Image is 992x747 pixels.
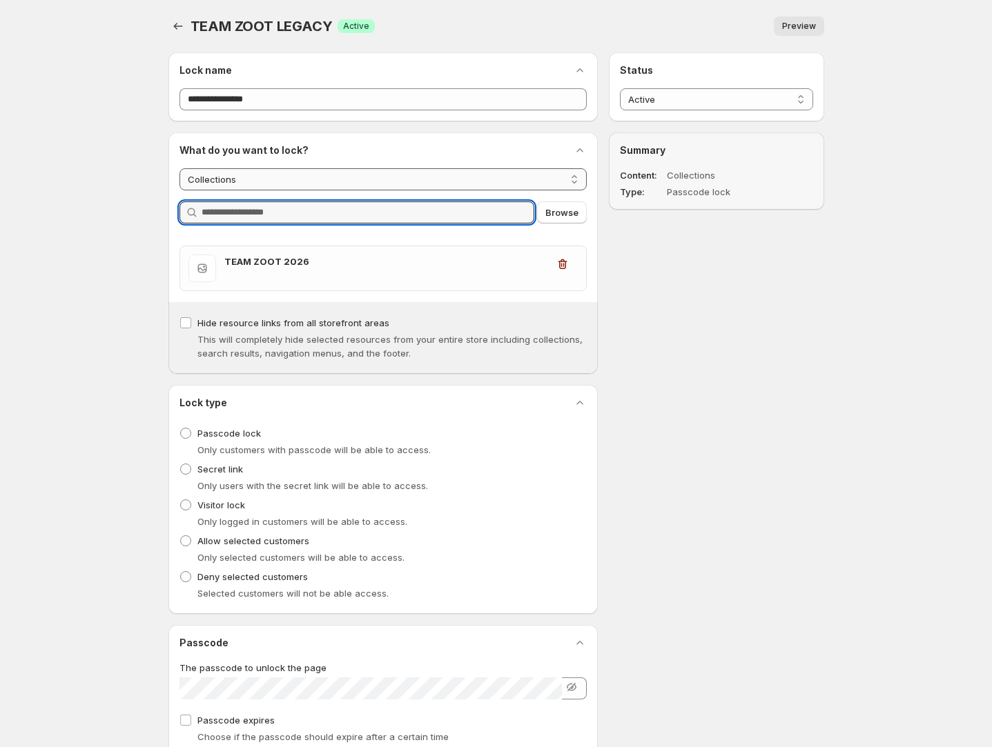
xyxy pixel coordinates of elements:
[197,731,449,742] span: Choose if the passcode should expire after a certain time
[197,334,583,359] span: This will completely hide selected resources from your entire store including collections, search...
[179,662,327,673] span: The passcode to unlock the page
[774,17,824,36] button: Preview
[197,516,407,527] span: Only logged in customers will be able to access.
[197,428,261,439] span: Passcode lock
[224,255,548,268] h3: TEAM ZOOT 2026
[179,63,232,77] h2: Lock name
[197,499,245,510] span: Visitor lock
[168,17,188,36] button: Back
[782,21,816,32] span: Preview
[191,18,333,34] span: TEAM ZOOT LEGACY
[667,185,773,199] dd: Passcode lock
[667,168,773,182] dd: Collections
[197,715,275,726] span: Passcode expires
[545,206,578,219] span: Browse
[197,571,308,582] span: Deny selected customers
[197,444,431,455] span: Only customers with passcode will be able to access.
[179,396,227,410] h2: Lock type
[343,21,369,32] span: Active
[537,201,587,223] button: Browse
[620,63,813,77] h2: Status
[620,185,664,199] dt: Type:
[179,143,309,157] h2: What do you want to lock?
[197,588,389,599] span: Selected customers will not be able access.
[197,552,405,563] span: Only selected customers will be able to access.
[620,168,664,182] dt: Content:
[197,480,428,491] span: Only users with the secret link will be able to access.
[197,464,243,475] span: Secret link
[197,317,389,328] span: Hide resource links from all storefront areas
[620,143,813,157] h2: Summary
[197,535,309,546] span: Allow selected customers
[179,636,228,650] h2: Passcode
